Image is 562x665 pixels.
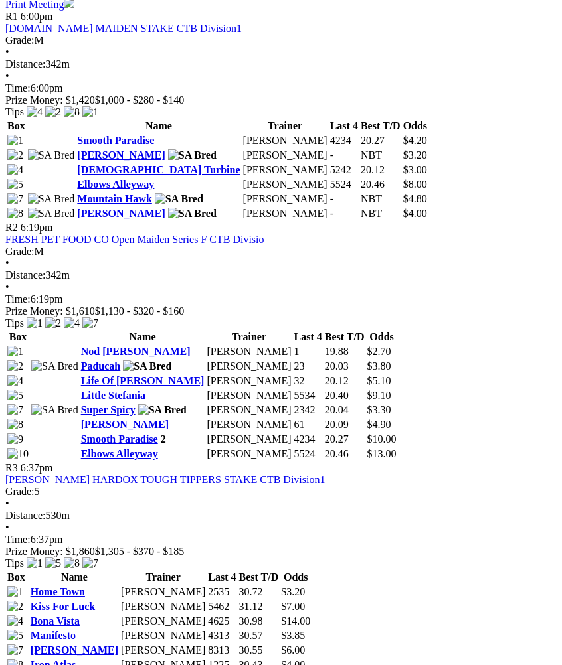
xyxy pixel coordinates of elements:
[206,331,292,344] th: Trainer
[120,585,206,599] td: [PERSON_NAME]
[7,193,23,205] img: 7
[367,390,391,401] span: $9.10
[206,345,292,358] td: [PERSON_NAME]
[206,418,292,431] td: [PERSON_NAME]
[206,404,292,417] td: [PERSON_NAME]
[238,615,279,628] td: 30.98
[280,571,311,584] th: Odds
[81,360,121,372] a: Paducah
[360,192,401,206] td: NBT
[324,404,365,417] td: 20.04
[120,615,206,628] td: [PERSON_NAME]
[5,82,31,94] span: Time:
[207,571,236,584] th: Last 4
[360,149,401,162] td: NBT
[242,119,328,133] th: Trainer
[281,644,305,656] span: $6.00
[7,601,23,613] img: 2
[21,11,53,22] span: 6:00pm
[81,433,158,445] a: Smooth Paradise
[403,119,428,133] th: Odds
[30,571,119,584] th: Name
[294,360,323,373] td: 23
[324,389,365,402] td: 20.40
[294,404,323,417] td: 2342
[294,447,323,461] td: 5524
[7,448,29,460] img: 10
[238,571,279,584] th: Best T/D
[27,106,43,118] img: 4
[95,546,185,557] span: $1,305 - $370 - $185
[5,293,557,305] div: 6:19pm
[242,134,328,147] td: [PERSON_NAME]
[45,317,61,329] img: 2
[294,389,323,402] td: 5534
[27,557,43,569] img: 1
[77,135,154,146] a: Smooth Paradise
[7,346,23,358] img: 1
[5,474,325,485] a: [PERSON_NAME] HARDOX TOUGH TIPPERS STAKE CTB Division1
[367,433,397,445] span: $10.00
[7,390,23,402] img: 5
[242,207,328,220] td: [PERSON_NAME]
[7,149,23,161] img: 2
[5,534,557,546] div: 6:37pm
[367,419,391,430] span: $4.90
[7,404,23,416] img: 7
[238,600,279,613] td: 31.12
[360,163,401,177] td: 20.12
[206,433,292,446] td: [PERSON_NAME]
[5,246,35,257] span: Grade:
[5,82,557,94] div: 6:00pm
[7,615,23,627] img: 4
[138,404,187,416] img: SA Bred
[207,629,236,642] td: 4313
[5,58,557,70] div: 342m
[5,522,9,533] span: •
[5,534,31,545] span: Time:
[120,644,206,657] td: [PERSON_NAME]
[367,346,391,357] span: $2.70
[28,208,75,220] img: SA Bred
[7,360,23,372] img: 2
[294,433,323,446] td: 4234
[403,149,427,161] span: $3.20
[242,178,328,191] td: [PERSON_NAME]
[82,557,98,569] img: 7
[7,630,23,642] img: 5
[77,193,151,204] a: Mountain Hawk
[82,317,98,329] img: 7
[9,331,27,342] span: Box
[5,234,264,245] a: FRESH PET FOOD CO Open Maiden Series F CTB Divisio
[329,192,359,206] td: -
[367,404,391,415] span: $3.30
[5,269,557,281] div: 342m
[294,345,323,358] td: 1
[82,106,98,118] img: 1
[5,305,557,317] div: Prize Money: $1,610
[5,58,45,70] span: Distance:
[64,557,80,569] img: 8
[329,119,359,133] th: Last 4
[77,179,154,190] a: Elbows Alleyway
[7,208,23,220] img: 8
[81,448,158,459] a: Elbows Alleyway
[206,374,292,388] td: [PERSON_NAME]
[207,600,236,613] td: 5462
[360,134,401,147] td: 20.27
[5,46,9,58] span: •
[281,630,305,641] span: $3.85
[324,433,365,446] td: 20.27
[324,374,365,388] td: 20.12
[5,557,24,569] span: Tips
[207,615,236,628] td: 4625
[64,317,80,329] img: 4
[329,207,359,220] td: -
[238,585,279,599] td: 30.72
[5,94,557,106] div: Prize Money: $1,420
[80,331,205,344] th: Name
[5,222,18,233] span: R2
[294,331,323,344] th: Last 4
[28,193,75,205] img: SA Bred
[7,179,23,190] img: 5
